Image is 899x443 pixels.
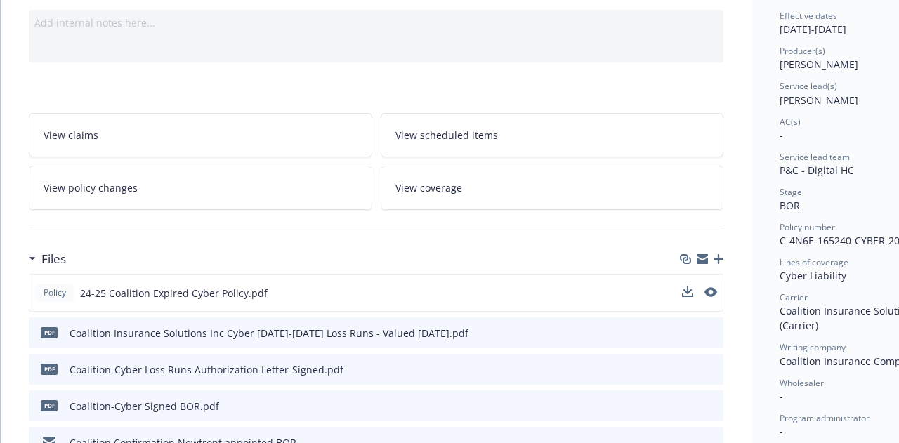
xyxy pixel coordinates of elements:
[381,166,724,210] a: View coverage
[41,364,58,374] span: pdf
[780,425,783,438] span: -
[41,250,66,268] h3: Files
[705,362,718,377] button: preview file
[381,113,724,157] a: View scheduled items
[780,199,800,212] span: BOR
[34,15,718,30] div: Add internal notes here...
[780,128,783,142] span: -
[780,93,858,107] span: [PERSON_NAME]
[682,286,693,300] button: download file
[780,164,854,177] span: P&C - Digital HC
[780,341,846,353] span: Writing company
[44,128,98,143] span: View claims
[683,326,694,340] button: download file
[683,362,694,377] button: download file
[780,10,837,22] span: Effective dates
[80,286,268,300] span: 24-25 Coalition Expired Cyber Policy.pdf
[705,326,718,340] button: preview file
[70,362,343,377] div: Coalition-Cyber Loss Runs Authorization Letter-Signed.pdf
[70,399,219,414] div: Coalition-Cyber Signed BOR.pdf
[780,377,824,389] span: Wholesaler
[704,286,717,300] button: preview file
[41,286,69,299] span: Policy
[705,399,718,414] button: preview file
[70,326,468,340] div: Coalition Insurance Solutions Inc Cyber [DATE]-[DATE] Loss Runs - Valued [DATE].pdf
[780,116,801,128] span: AC(s)
[780,80,837,92] span: Service lead(s)
[41,400,58,411] span: pdf
[780,45,825,57] span: Producer(s)
[780,186,802,198] span: Stage
[780,58,858,71] span: [PERSON_NAME]
[44,180,138,195] span: View policy changes
[780,390,783,403] span: -
[395,128,498,143] span: View scheduled items
[780,291,808,303] span: Carrier
[395,180,462,195] span: View coverage
[780,412,870,424] span: Program administrator
[780,256,848,268] span: Lines of coverage
[29,166,372,210] a: View policy changes
[704,287,717,297] button: preview file
[29,250,66,268] div: Files
[682,286,693,297] button: download file
[780,221,835,233] span: Policy number
[29,113,372,157] a: View claims
[780,151,850,163] span: Service lead team
[41,327,58,338] span: pdf
[683,399,694,414] button: download file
